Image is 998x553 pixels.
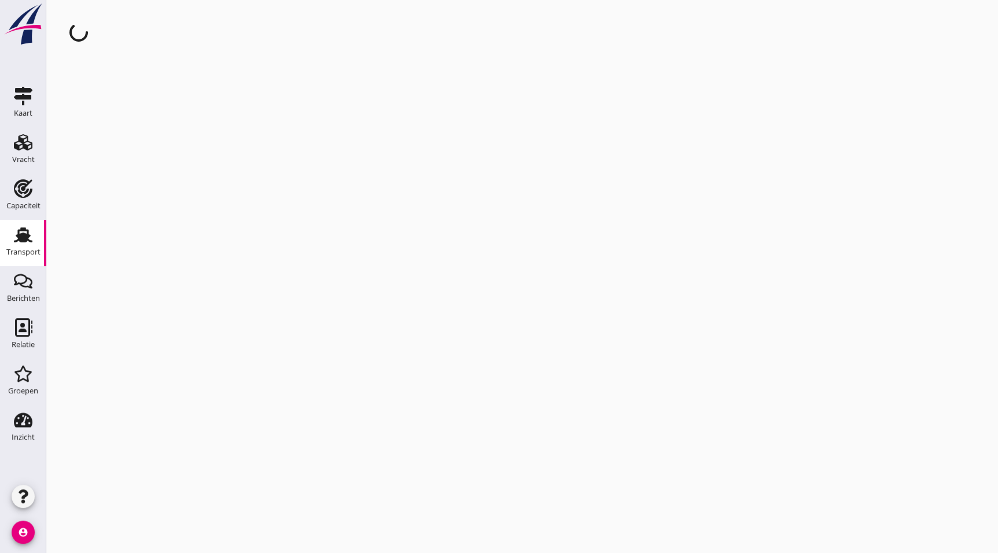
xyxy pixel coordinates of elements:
[8,387,38,395] div: Groepen
[12,433,35,441] div: Inzicht
[12,341,35,348] div: Relatie
[12,156,35,163] div: Vracht
[7,294,40,302] div: Berichten
[2,3,44,46] img: logo-small.a267ee39.svg
[12,521,35,544] i: account_circle
[6,248,40,256] div: Transport
[14,109,32,117] div: Kaart
[6,202,40,209] div: Capaciteit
